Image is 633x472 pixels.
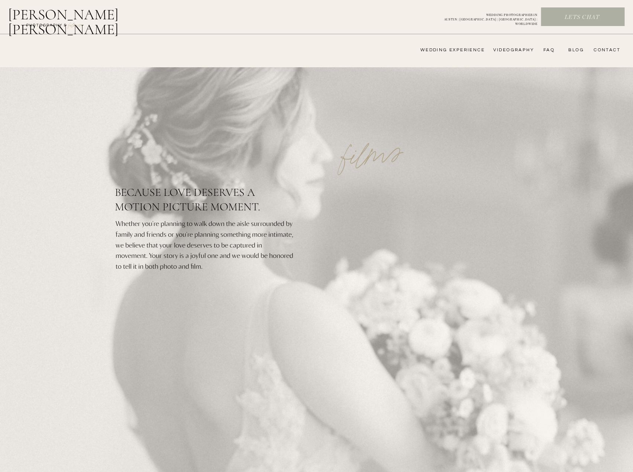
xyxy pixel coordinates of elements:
a: WEDDING PHOTOGRAPHER INAUSTIN | [GEOGRAPHIC_DATA] | [GEOGRAPHIC_DATA] | WORLDWIDE [432,13,537,21]
a: FILMs [61,20,88,29]
p: films [320,113,423,184]
p: WEDDING PHOTOGRAPHER IN AUSTIN | [GEOGRAPHIC_DATA] | [GEOGRAPHIC_DATA] | WORLDWIDE [432,13,537,21]
a: wedding experience [410,47,485,53]
a: bLog [566,47,584,53]
iframe: U_FeuSfVcK8 [87,310,317,447]
a: photography & [22,23,71,32]
iframe: 8BWzN1lzcPk [326,169,556,304]
a: [PERSON_NAME] [PERSON_NAME] [8,7,157,25]
p: Whether you're planning to walk down the aisle surrounded by family and friends or you're plannin... [116,218,294,282]
a: CONTACT [591,47,620,53]
h2: Because love deserves a motion picture moment. [115,185,297,231]
a: Lets chat [541,13,623,22]
a: videography [491,47,534,53]
a: FAQ [540,47,555,53]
